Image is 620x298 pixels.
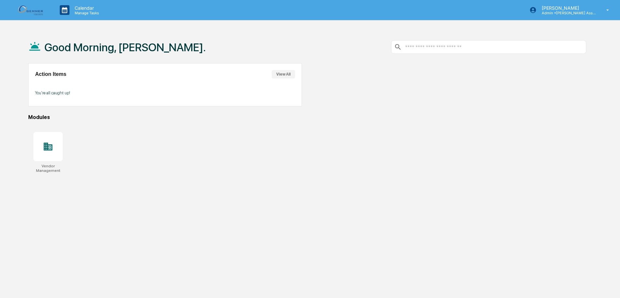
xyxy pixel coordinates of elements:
[69,11,102,15] p: Manage Tasks
[35,90,295,95] p: You're all caught up!
[35,71,66,77] h2: Action Items
[537,11,597,15] p: Admin • [PERSON_NAME] Asset Management
[44,41,206,54] h1: Good Morning, [PERSON_NAME].
[16,4,47,16] img: logo
[33,164,63,173] div: Vendor Management
[69,5,102,11] p: Calendar
[537,5,597,11] p: [PERSON_NAME]
[28,114,586,120] div: Modules
[272,70,295,78] button: View All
